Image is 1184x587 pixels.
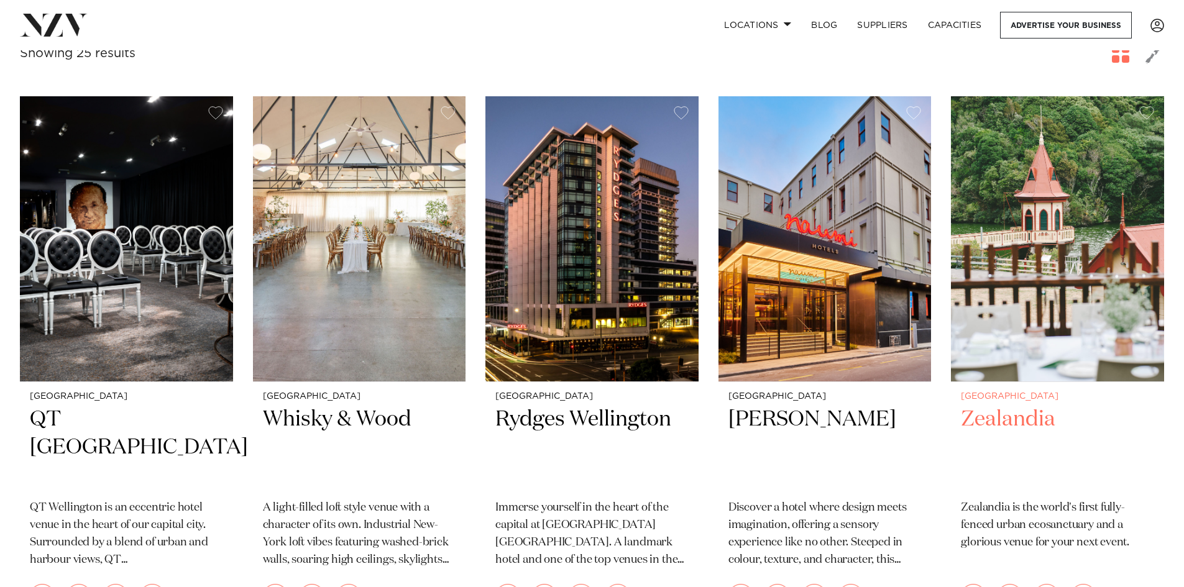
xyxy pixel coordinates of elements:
small: [GEOGRAPHIC_DATA] [495,392,689,401]
a: Advertise your business [1000,12,1132,39]
img: nzv-logo.png [20,14,88,36]
h2: QT [GEOGRAPHIC_DATA] [30,406,223,489]
h2: Rydges Wellington [495,406,689,489]
a: BLOG [801,12,847,39]
p: Immerse yourself in the heart of the capital at [GEOGRAPHIC_DATA] [GEOGRAPHIC_DATA]. A landmark h... [495,499,689,569]
h2: [PERSON_NAME] [728,406,922,489]
small: [GEOGRAPHIC_DATA] [30,392,223,401]
a: SUPPLIERS [847,12,917,39]
p: A light-filled loft style venue with a character of its own. Industrial New-York loft vibes featu... [263,499,456,569]
h2: Whisky & Wood [263,406,456,489]
p: Discover a hotel where design meets imagination, offering a sensory experience like no other. Ste... [728,499,922,569]
a: Locations [714,12,801,39]
img: Rātā Cafe at Zealandia [951,96,1164,382]
p: QT Wellington is an eccentric hotel venue in the heart of our capital city. Surrounded by a blend... [30,499,223,569]
h2: Zealandia [961,406,1154,489]
small: [GEOGRAPHIC_DATA] [728,392,922,401]
small: [GEOGRAPHIC_DATA] [263,392,456,401]
small: [GEOGRAPHIC_DATA] [961,392,1154,401]
p: Zealandia is the world's first fully-fenced urban ecosanctuary and a glorious venue for your next... [961,499,1154,552]
div: Showing 25 results [20,44,135,63]
a: Capacities [918,12,992,39]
